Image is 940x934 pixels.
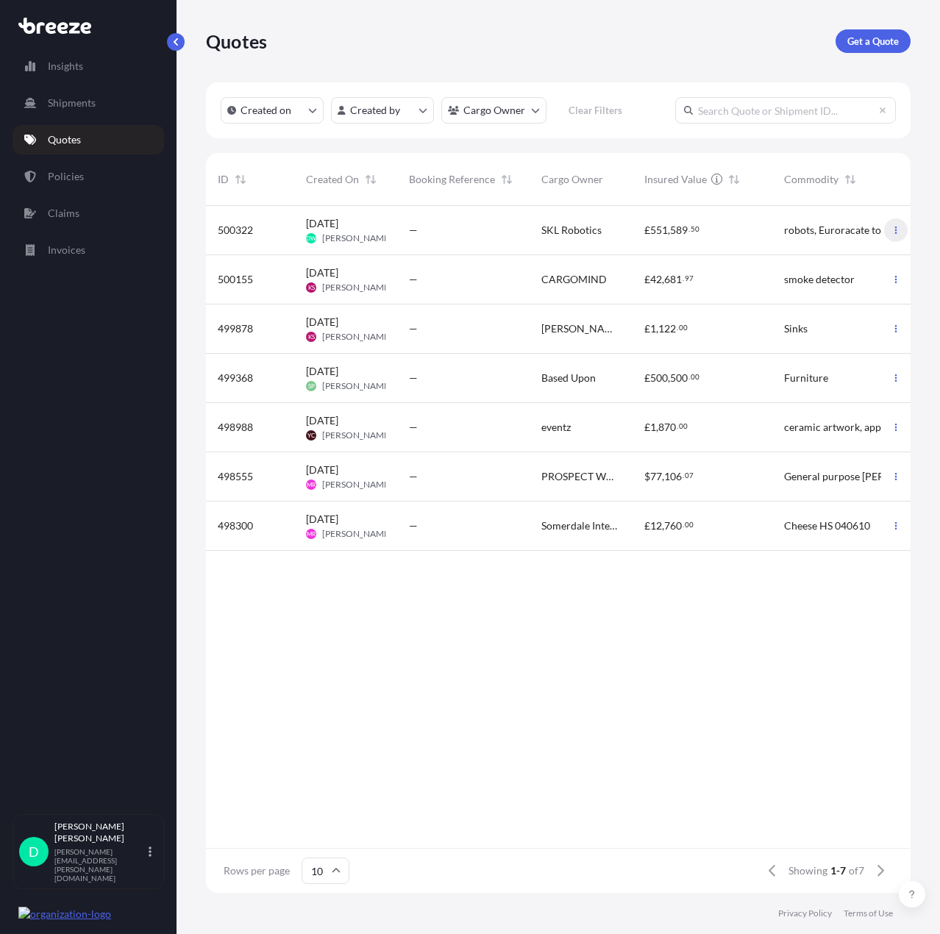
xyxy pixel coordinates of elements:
span: 1 [650,422,656,432]
span: £ [644,225,650,235]
span: MR [307,527,316,541]
span: 50 [691,227,699,232]
p: Quotes [206,29,267,53]
span: 1 [650,324,656,334]
p: Claims [48,206,79,221]
span: [PERSON_NAME] [322,282,392,293]
span: 00 [679,424,688,429]
span: 681 [664,274,682,285]
span: , [662,274,664,285]
span: 00 [685,522,694,527]
button: cargoOwner Filter options [441,97,546,124]
button: Clear Filters [554,99,636,122]
span: [PERSON_NAME] Fu [541,321,621,336]
button: Sort [232,171,249,188]
span: — [409,321,418,336]
span: , [656,324,658,334]
span: 97 [685,276,694,281]
span: . [688,374,690,379]
span: , [668,225,670,235]
span: Created On [306,172,359,187]
p: Clear Filters [569,103,622,118]
p: Invoices [48,243,85,257]
span: [DATE] [306,265,338,280]
span: . [688,227,690,232]
span: 498988 [218,420,253,435]
button: createdBy Filter options [331,97,434,124]
span: 122 [658,324,676,334]
a: Terms of Use [844,908,893,919]
span: SP [308,379,315,393]
a: Claims [13,199,164,228]
span: [PERSON_NAME] [322,331,392,343]
p: [PERSON_NAME][EMAIL_ADDRESS][PERSON_NAME][DOMAIN_NAME] [54,847,146,883]
span: 870 [658,422,676,432]
span: £ [644,373,650,383]
span: [PERSON_NAME] [322,232,392,244]
span: £ [644,324,650,334]
span: 499878 [218,321,253,336]
span: 00 [691,374,699,379]
span: D [29,844,39,859]
span: — [409,469,418,484]
span: SKL Robotics [541,223,602,238]
span: , [662,471,664,482]
span: 551 [650,225,668,235]
span: YC [307,428,315,443]
span: . [677,325,678,330]
span: MR [307,477,316,492]
button: Sort [725,171,743,188]
span: — [409,223,418,238]
span: . [683,473,684,478]
p: [PERSON_NAME] [PERSON_NAME] [54,821,146,844]
span: 77 [650,471,662,482]
span: 498555 [218,469,253,484]
span: [PERSON_NAME] [322,429,392,441]
span: [DATE] [306,216,338,231]
span: Rows per page [224,863,290,878]
a: Invoices [13,235,164,265]
span: CARGOMIND [541,272,607,287]
span: . [677,424,678,429]
span: 500322 [218,223,253,238]
span: — [409,272,418,287]
span: eventz [541,420,571,435]
span: , [656,422,658,432]
p: Insights [48,59,83,74]
span: Showing [788,863,827,878]
p: Quotes [48,132,81,147]
span: Booking Reference [409,172,495,187]
span: General purpose [PERSON_NAME] hot cupboard [784,469,908,484]
a: Insights [13,51,164,81]
span: Cargo Owner [541,172,603,187]
span: 00 [679,325,688,330]
span: 42 [650,274,662,285]
p: Cargo Owner [463,103,525,118]
span: PROSPECT WORKS [541,469,621,484]
span: [DATE] [306,315,338,329]
span: robots, Euroracate toolbox, Table desks, Shop shelving, Small rolling toolbox [784,223,908,238]
span: 500 [670,373,688,383]
a: Get a Quote [836,29,911,53]
span: 12 [650,521,662,531]
span: . [683,522,684,527]
p: Created by [350,103,400,118]
span: of 7 [849,863,864,878]
button: Sort [498,171,516,188]
span: — [409,371,418,385]
span: 500 [650,373,668,383]
a: Shipments [13,88,164,118]
p: Privacy Policy [778,908,832,919]
p: Get a Quote [847,34,899,49]
span: 589 [670,225,688,235]
span: Based Upon [541,371,596,385]
span: DW [306,231,316,246]
span: 498300 [218,518,253,533]
span: Furniture [784,371,828,385]
a: Quotes [13,125,164,154]
span: [DATE] [306,463,338,477]
span: KS [308,329,315,344]
p: Shipments [48,96,96,110]
span: KS [308,280,315,295]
